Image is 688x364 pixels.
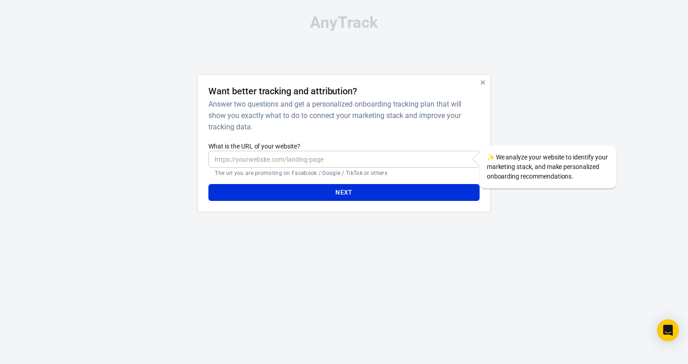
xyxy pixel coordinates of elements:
label: What is the URL of your website? [208,142,479,151]
h6: Answer two questions and get a personalized onboarding tracking plan that will show you exactly w... [208,98,476,133]
span: sparkles [487,154,495,161]
div: Open Intercom Messenger [657,319,679,341]
h4: Want better tracking and attribution? [208,86,357,97]
button: Next [208,184,479,201]
p: The url you are promoting on Facebook / Google / TikTok or others [215,169,473,177]
div: AnyTrack [116,15,572,31]
div: We analyze your website to identify your marketing stack, and make personalized onboarding recomm... [480,145,616,189]
input: https://yourwebsite.com/landing-page [208,151,479,168]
